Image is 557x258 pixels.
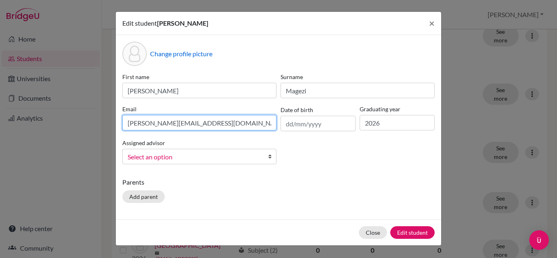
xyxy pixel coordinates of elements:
[360,105,435,113] label: Graduating year
[122,19,157,27] span: Edit student
[157,19,208,27] span: [PERSON_NAME]
[281,73,435,81] label: Surname
[422,12,441,35] button: Close
[122,177,435,187] p: Parents
[429,17,435,29] span: ×
[359,226,387,239] button: Close
[390,226,435,239] button: Edit student
[122,190,165,203] button: Add parent
[529,230,549,250] div: Open Intercom Messenger
[122,73,276,81] label: First name
[122,139,165,147] label: Assigned advisor
[128,152,261,162] span: Select an option
[122,105,276,113] label: Email
[281,106,313,114] label: Date of birth
[281,116,356,131] input: dd/mm/yyyy
[122,42,147,66] div: Profile picture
